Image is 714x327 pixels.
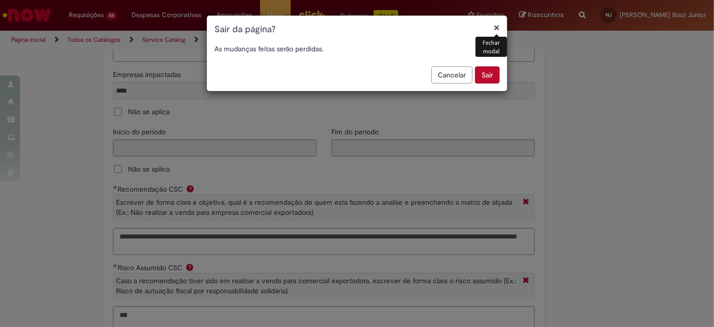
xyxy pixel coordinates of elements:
p: As mudanças feitas serão perdidas. [214,44,500,54]
h1: Sair da página? [214,23,500,36]
button: Fechar modal [494,22,500,33]
button: Cancelar [431,66,472,84]
div: Fechar modal [475,37,507,57]
button: Sair [475,66,500,84]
